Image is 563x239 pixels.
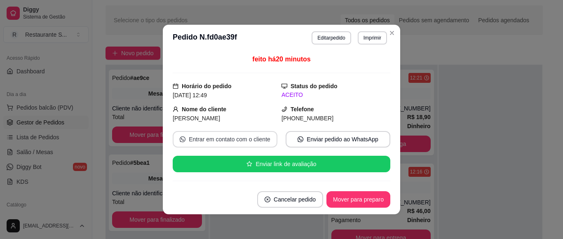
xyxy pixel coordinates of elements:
span: user [173,106,178,112]
span: feito há 20 minutos [252,56,310,63]
button: whats-appEnviar pedido ao WhatsApp [286,131,390,148]
span: [PERSON_NAME] [173,115,220,122]
span: [PHONE_NUMBER] [281,115,333,122]
span: whats-app [180,136,185,142]
span: close-circle [265,197,270,202]
strong: Status do pedido [291,83,338,89]
h3: Pedido N. fd0ae39f [173,31,237,45]
button: close-circleCancelar pedido [257,191,323,208]
span: whats-app [298,136,303,142]
button: starEnviar link de avaliação [173,156,390,172]
strong: Horário do pedido [182,83,232,89]
span: [DATE] 12:49 [173,92,207,98]
span: star [246,161,252,167]
button: Close [385,26,399,40]
span: phone [281,106,287,112]
div: ACEITO [281,91,390,99]
button: Mover para preparo [326,191,390,208]
strong: Telefone [291,106,314,112]
button: Imprimir [358,31,387,45]
button: Editarpedido [312,31,351,45]
span: desktop [281,83,287,89]
strong: Nome do cliente [182,106,226,112]
span: calendar [173,83,178,89]
button: whats-appEntrar em contato com o cliente [173,131,277,148]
